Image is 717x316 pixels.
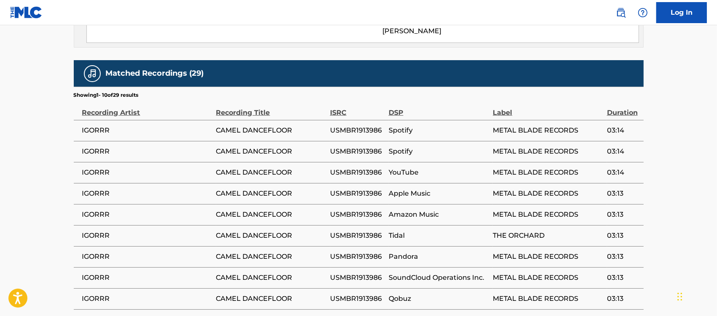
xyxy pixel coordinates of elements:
[216,99,326,118] div: Recording Title
[389,231,489,241] span: Tidal
[216,231,326,241] span: CAMEL DANCEFLOOR
[10,6,43,19] img: MLC Logo
[216,167,326,178] span: CAMEL DANCEFLOOR
[389,273,489,283] span: SoundCloud Operations Inc.
[389,167,489,178] span: YouTube
[216,294,326,304] span: CAMEL DANCEFLOOR
[607,210,639,220] span: 03:13
[612,4,629,21] a: Public Search
[634,4,651,21] div: Help
[656,2,707,23] a: Log In
[493,146,602,157] span: METAL BLADE RECORDS
[330,210,384,220] span: USMBR1913986
[216,189,326,199] span: CAMEL DANCEFLOOR
[389,125,489,135] span: Spotify
[389,146,489,157] span: Spotify
[607,252,639,262] span: 03:13
[493,273,602,283] span: METAL BLADE RECORDS
[638,8,648,18] img: help
[389,252,489,262] span: Pandora
[74,91,139,99] p: Showing 1 - 10 of 29 results
[616,8,626,18] img: search
[330,99,384,118] div: ISRC
[330,125,384,135] span: USMBR1913986
[330,146,384,157] span: USMBR1913986
[677,284,682,309] div: Drag
[216,210,326,220] span: CAMEL DANCEFLOOR
[607,189,639,199] span: 03:13
[493,210,602,220] span: METAL BLADE RECORDS
[675,276,717,316] iframe: Chat Widget
[607,167,639,178] span: 03:14
[216,273,326,283] span: CAMEL DANCEFLOOR
[493,167,602,178] span: METAL BLADE RECORDS
[330,252,384,262] span: USMBR1913986
[493,231,602,241] span: THE ORCHARD
[330,294,384,304] span: USMBR1913986
[493,125,602,135] span: METAL BLADE RECORDS
[330,273,384,283] span: USMBR1913986
[607,294,639,304] span: 03:13
[82,231,212,241] span: IGORRR
[106,69,204,78] h5: Matched Recordings (29)
[607,146,639,157] span: 03:14
[330,231,384,241] span: USMBR1913986
[216,125,326,135] span: CAMEL DANCEFLOOR
[607,99,639,118] div: Duration
[607,231,639,241] span: 03:13
[82,273,212,283] span: IGORRR
[216,252,326,262] span: CAMEL DANCEFLOOR
[82,252,212,262] span: IGORRR
[82,167,212,178] span: IGORRR
[607,273,639,283] span: 03:13
[389,99,489,118] div: DSP
[82,189,212,199] span: IGORRR
[82,210,212,220] span: IGORRR
[330,167,384,178] span: USMBR1913986
[607,125,639,135] span: 03:14
[389,210,489,220] span: Amazon Music
[493,99,602,118] div: Label
[216,146,326,157] span: CAMEL DANCEFLOOR
[82,125,212,135] span: IGORRR
[82,146,212,157] span: IGORRR
[82,99,212,118] div: Recording Artist
[87,69,97,79] img: Matched Recordings
[493,294,602,304] span: METAL BLADE RECORDS
[82,294,212,304] span: IGORRR
[389,189,489,199] span: Apple Music
[389,294,489,304] span: Qobuz
[330,189,384,199] span: USMBR1913986
[493,189,602,199] span: METAL BLADE RECORDS
[493,252,602,262] span: METAL BLADE RECORDS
